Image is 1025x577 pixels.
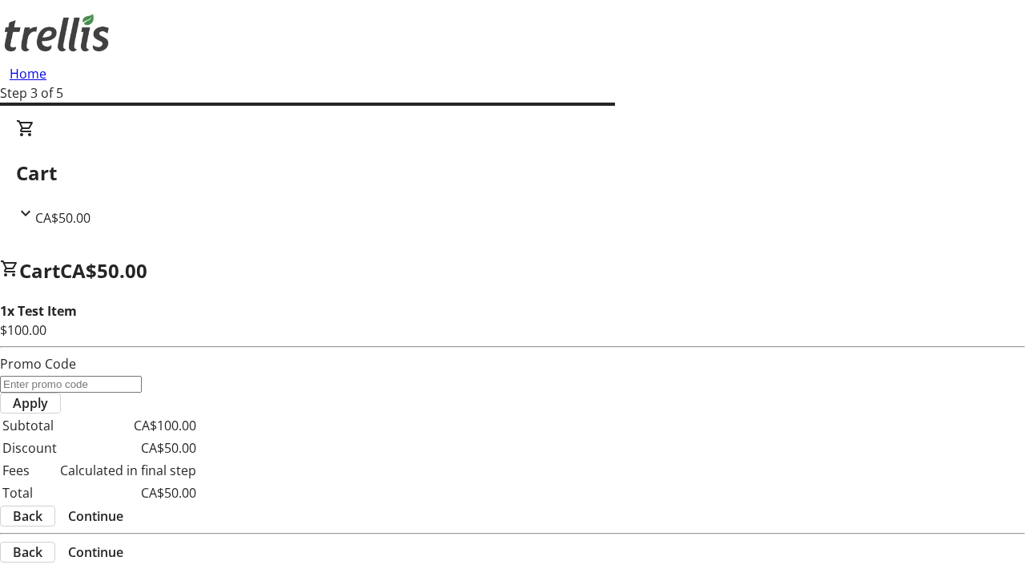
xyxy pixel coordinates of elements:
[2,438,58,458] td: Discount
[68,543,123,562] span: Continue
[55,543,136,562] button: Continue
[2,482,58,503] td: Total
[16,159,1009,188] h2: Cart
[68,506,123,526] span: Continue
[59,415,197,436] td: CA$100.00
[2,415,58,436] td: Subtotal
[55,506,136,526] button: Continue
[35,209,90,227] span: CA$50.00
[13,543,42,562] span: Back
[59,482,197,503] td: CA$50.00
[60,257,147,284] span: CA$50.00
[59,460,197,481] td: Calculated in final step
[16,119,1009,228] div: CartCA$50.00
[2,460,58,481] td: Fees
[59,438,197,458] td: CA$50.00
[13,393,48,413] span: Apply
[19,257,60,284] span: Cart
[13,506,42,526] span: Back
